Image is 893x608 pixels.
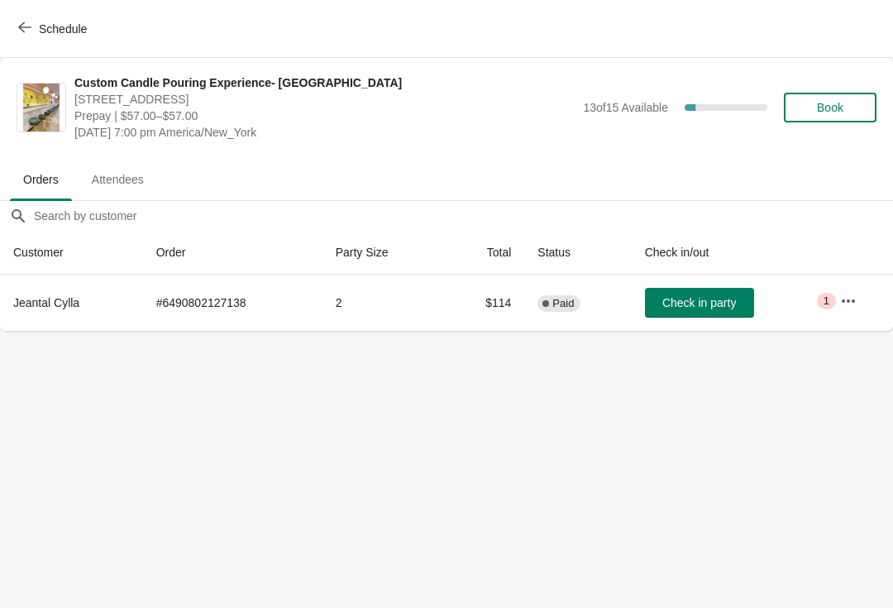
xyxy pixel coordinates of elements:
span: Check in party [662,296,736,309]
span: [DATE] 7:00 pm America/New_York [74,124,575,141]
span: Custom Candle Pouring Experience- [GEOGRAPHIC_DATA] [74,74,575,91]
span: Attendees [79,165,157,194]
button: Schedule [8,14,100,44]
span: Paid [552,297,574,310]
th: Check in/out [632,231,827,275]
button: Book [784,93,876,122]
span: Book [817,101,843,114]
span: Schedule [39,22,87,36]
th: Party Size [322,231,444,275]
th: Status [524,231,631,275]
img: Custom Candle Pouring Experience- Delray Beach [23,84,60,132]
th: Order [143,231,322,275]
span: Jeantal Cylla [13,296,79,309]
span: 1 [824,294,829,308]
input: Search by customer [33,201,893,231]
span: Orders [10,165,72,194]
span: [STREET_ADDRESS] [74,91,575,108]
button: Check in party [645,288,754,318]
td: # 6490802127138 [143,275,322,331]
td: $114 [444,275,524,331]
span: Prepay | $57.00–$57.00 [74,108,575,124]
th: Total [444,231,524,275]
span: 13 of 15 Available [583,101,668,114]
td: 2 [322,275,444,331]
